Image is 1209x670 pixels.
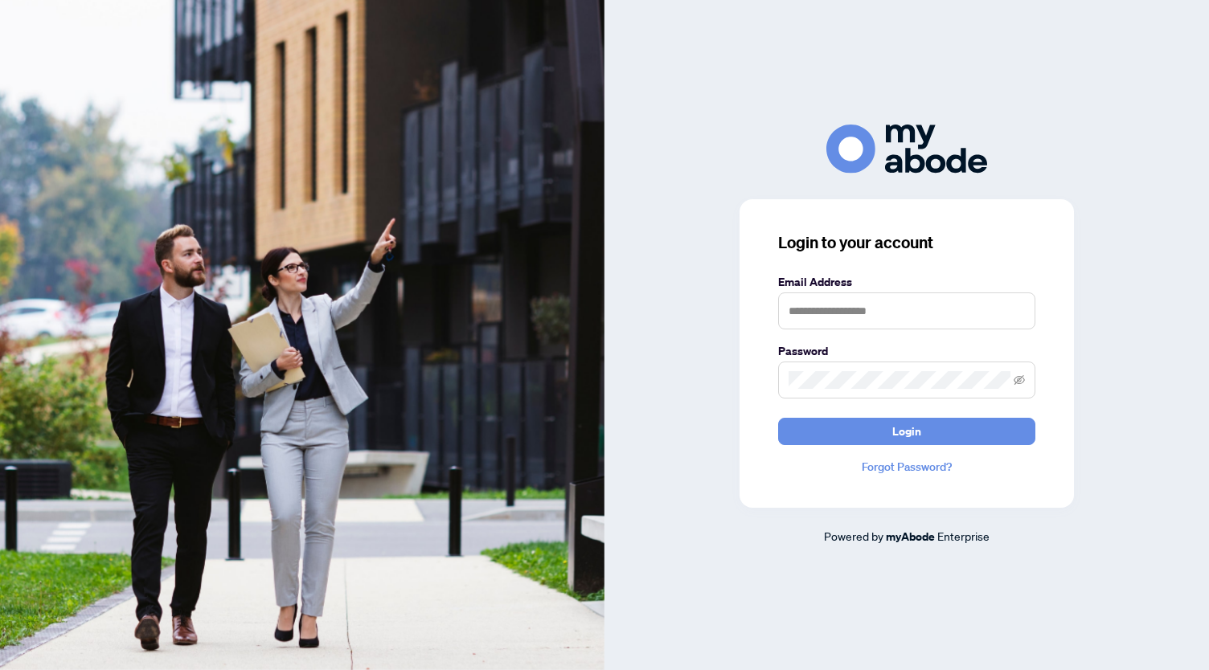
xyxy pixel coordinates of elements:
[937,529,990,543] span: Enterprise
[1014,374,1025,386] span: eye-invisible
[778,273,1035,291] label: Email Address
[778,458,1035,476] a: Forgot Password?
[778,342,1035,360] label: Password
[824,529,883,543] span: Powered by
[778,231,1035,254] h3: Login to your account
[886,528,935,545] a: myAbode
[892,419,921,444] span: Login
[778,418,1035,445] button: Login
[826,125,987,174] img: ma-logo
